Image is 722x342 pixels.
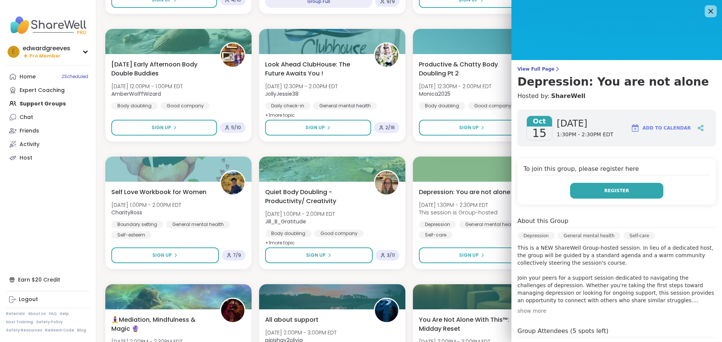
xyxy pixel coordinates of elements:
[265,315,319,324] span: All about support
[557,118,614,130] span: [DATE]
[517,66,716,89] a: View Full PageDepression: You are not alone
[111,201,181,209] span: [DATE] 1:00PM - 2:00PM EDT
[6,124,90,137] a: Friends
[23,44,70,53] div: edwardgreeves
[419,315,519,333] span: You Are Not Alone With This™: Midday Reset
[166,221,230,228] div: General mental health
[419,102,465,110] div: Body doubling
[29,53,61,59] span: Pro Member
[419,188,510,197] span: Depression: You are not alone
[419,221,456,228] div: Depression
[419,120,525,136] button: Sign Up
[6,151,90,164] a: Host
[6,311,25,316] a: Referrals
[20,127,39,135] div: Friends
[265,83,338,90] span: [DATE] 12:30PM - 2:00PM EDT
[375,171,398,194] img: Jill_B_Gratitude
[459,252,479,259] span: Sign Up
[111,90,161,98] b: AmberWolffWizard
[20,87,65,94] div: Expert Coaching
[28,311,46,316] a: About Us
[6,110,90,124] a: Chat
[221,44,244,67] img: AmberWolffWizard
[306,252,326,259] span: Sign Up
[6,137,90,151] a: Activity
[305,124,325,131] span: Sign Up
[20,154,32,162] div: Host
[20,141,39,148] div: Activity
[527,116,552,127] span: Oct
[419,209,498,216] span: This session is Group-hosted
[6,319,33,325] a: Host Training
[551,92,585,101] a: ShareWell
[385,125,395,131] span: 2 / 16
[517,66,716,72] span: View Full Page
[111,83,183,90] span: [DATE] 12:00PM - 1:00PM EDT
[558,232,620,240] div: General mental health
[161,102,210,110] div: Good company
[387,252,395,258] span: 3 / 11
[20,73,36,81] div: Home
[419,60,519,78] span: Productive & Chatty Body Doubling Pt 2
[643,125,691,131] span: Add to Calendar
[523,164,710,175] h4: To join this group, please register here
[623,232,655,240] div: Self-care
[111,221,163,228] div: Boundary setting
[517,217,568,226] h4: About this Group
[419,201,498,209] span: [DATE] 1:30PM - 2:30PM EDT
[6,70,90,83] a: Home2Scheduled
[313,102,377,110] div: General mental health
[6,273,90,286] div: Earn $20 Credit
[233,252,241,258] span: 7 / 9
[604,187,629,194] span: Register
[459,221,523,228] div: General mental health
[459,124,479,131] span: Sign Up
[111,60,212,78] span: [DATE] Early Afternoon Body Double Buddies
[265,188,366,206] span: Quiet Body Doubling - Productivity/ Creativity
[265,230,311,237] div: Body doubling
[468,102,517,110] div: Good company
[265,102,310,110] div: Daily check-in
[6,328,42,333] a: Safety Resources
[419,83,491,90] span: [DATE] 12:30PM - 2:00PM EDT
[152,252,172,259] span: Sign Up
[517,232,555,240] div: Depression
[419,247,525,263] button: Sign Up
[419,231,452,239] div: Self-care
[265,329,337,336] span: [DATE] 2:00PM - 3:00PM EDT
[19,296,38,303] div: Logout
[517,75,716,89] h3: Depression: You are not alone
[375,299,398,322] img: pipishay2olivia
[221,171,244,194] img: CharityRoss
[419,90,450,98] b: Monica2025
[6,83,90,97] a: Expert Coaching
[265,247,373,263] button: Sign Up
[557,131,614,139] span: 1:30PM - 2:30PM EDT
[62,74,88,80] span: 2 Scheduled
[111,247,219,263] button: Sign Up
[221,299,244,322] img: lyssa
[265,218,306,225] b: Jill_B_Gratitude
[231,125,241,131] span: 5 / 10
[265,60,366,78] span: Look Ahead ClubHouse: The Future Awaits You !
[517,244,716,304] p: This is a NEW ShareWell Group-hosted session. In lieu of a dedicated host, the group will be guid...
[12,47,15,57] span: e
[517,307,716,315] div: show more
[6,12,90,38] img: ShareWell Nav Logo
[517,92,716,101] h4: Hosted by:
[111,188,206,197] span: Self Love Workbook for Women
[77,328,86,333] a: Blog
[532,127,546,140] span: 15
[20,114,33,121] div: Chat
[265,210,335,218] span: [DATE] 1:00PM - 2:00PM EDT
[570,183,663,199] button: Register
[36,319,63,325] a: Safety Policy
[6,293,90,306] a: Logout
[111,102,158,110] div: Body doubling
[111,231,151,239] div: Self-esteem
[111,120,217,136] button: Sign Up
[111,209,142,216] b: CharityRoss
[265,90,299,98] b: JollyJessie38
[265,120,371,136] button: Sign Up
[111,315,212,333] span: 🧘‍♀️Mediation, Mindfulness & Magic 🔮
